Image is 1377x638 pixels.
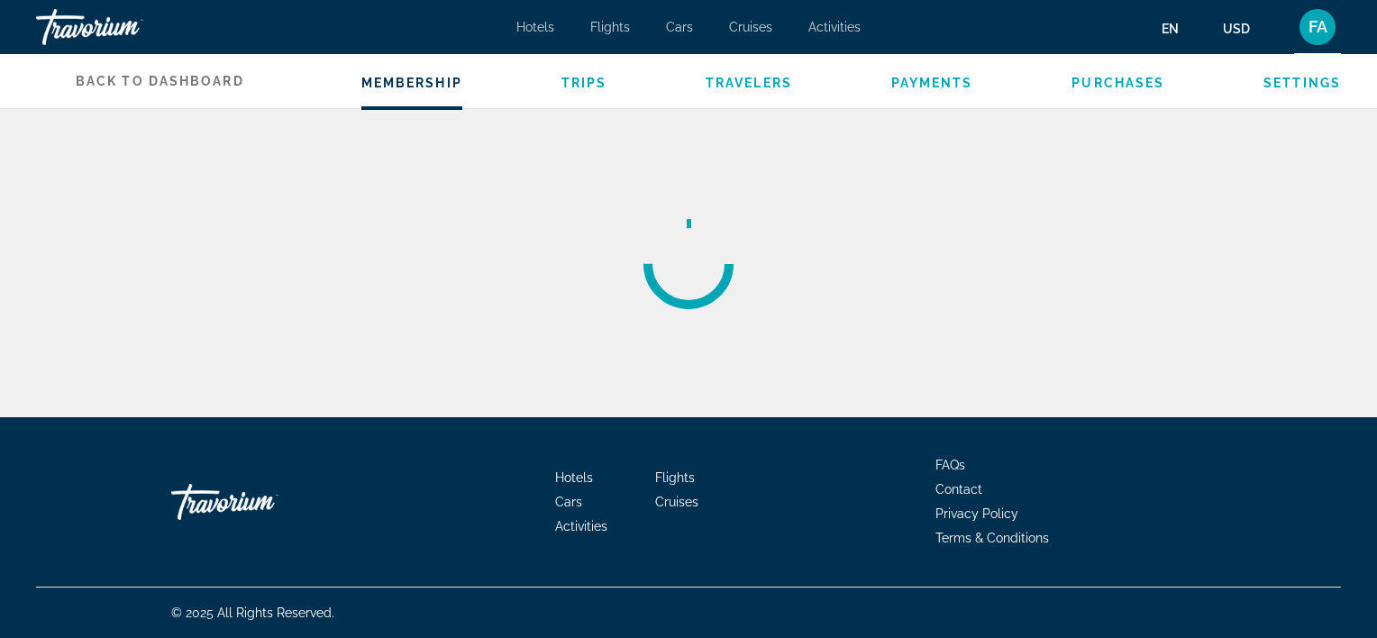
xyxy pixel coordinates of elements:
[1162,22,1179,36] span: en
[561,76,607,90] a: Trips
[1223,15,1267,41] button: Change currency
[361,76,462,90] a: Membership
[516,20,554,34] a: Hotels
[935,458,965,472] a: FAQs
[729,20,772,34] a: Cruises
[590,20,630,34] a: Flights
[555,519,607,533] a: Activities
[891,76,973,90] a: Payments
[1072,76,1164,90] a: Purchases
[76,74,244,88] span: Back to Dashboard
[555,470,593,485] a: Hotels
[666,20,693,34] a: Cars
[36,4,216,50] a: Travorium
[555,495,582,509] a: Cars
[655,470,695,485] a: Flights
[935,506,1018,521] a: Privacy Policy
[1309,18,1327,36] span: FA
[36,54,244,108] a: Back to Dashboard
[706,76,792,90] a: Travelers
[1263,76,1341,90] a: Settings
[171,475,351,529] a: Go Home
[935,482,982,497] a: Contact
[808,20,861,34] a: Activities
[1162,15,1196,41] button: Change language
[171,606,334,620] span: © 2025 All Rights Reserved.
[1223,22,1250,36] span: USD
[935,531,1049,545] a: Terms & Conditions
[655,495,698,509] a: Cruises
[1294,8,1341,46] button: User Menu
